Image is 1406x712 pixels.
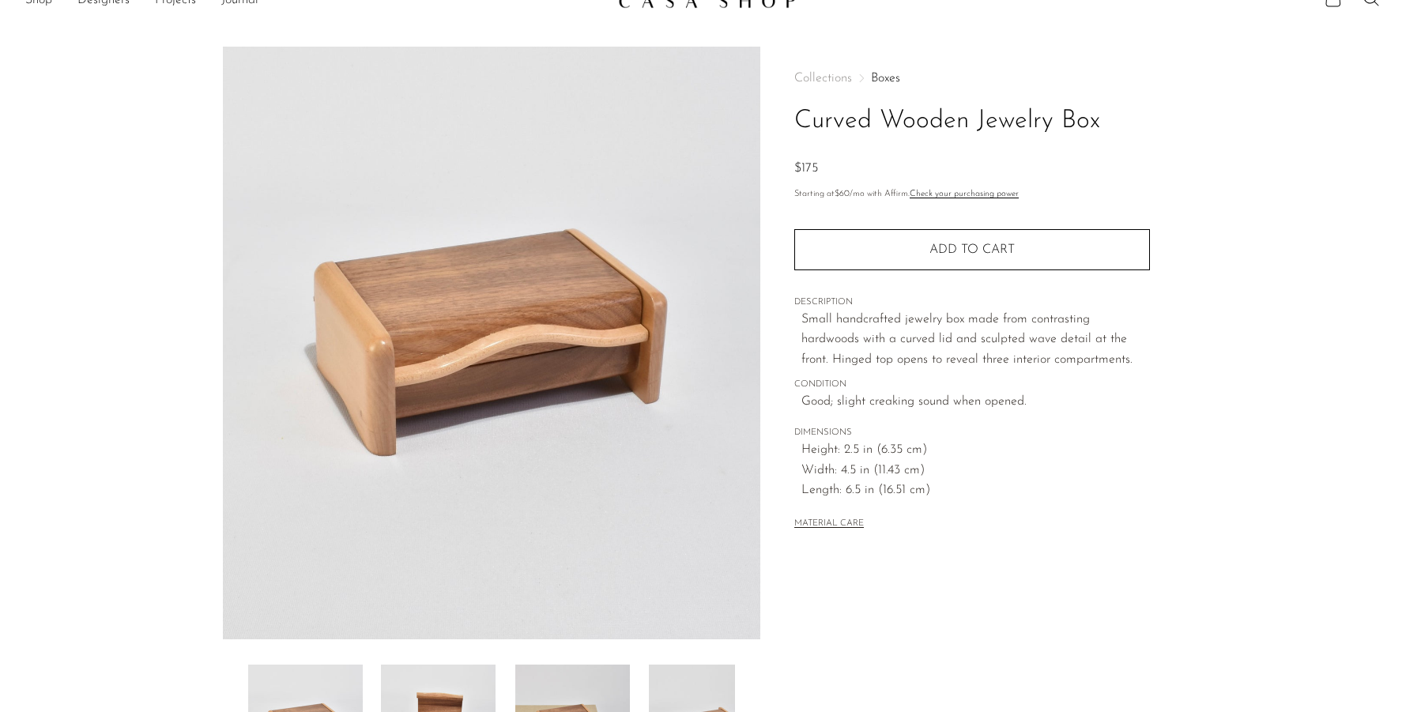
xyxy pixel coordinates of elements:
span: $175 [794,162,818,175]
a: Boxes [871,72,900,85]
span: DIMENSIONS [794,426,1150,440]
span: DESCRIPTION [794,296,1150,310]
span: $60 [835,190,850,198]
p: Starting at /mo with Affirm. [794,187,1150,202]
span: Height: 2.5 in (6.35 cm) [801,440,1150,461]
button: Add to cart [794,229,1150,270]
span: CONDITION [794,378,1150,392]
span: Width: 4.5 in (11.43 cm) [801,461,1150,481]
a: Check your purchasing power - Learn more about Affirm Financing (opens in modal) [910,190,1019,198]
nav: Breadcrumbs [794,72,1150,85]
span: Add to cart [929,243,1015,256]
span: Good; slight creaking sound when opened. [801,392,1150,413]
button: MATERIAL CARE [794,518,864,530]
img: Curved Wooden Jewelry Box [223,47,761,639]
span: Length: 6.5 in (16.51 cm) [801,480,1150,501]
span: Collections [794,72,852,85]
h1: Curved Wooden Jewelry Box [794,101,1150,141]
p: Small handcrafted jewelry box made from contrasting hardwoods with a curved lid and sculpted wave... [801,310,1150,371]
